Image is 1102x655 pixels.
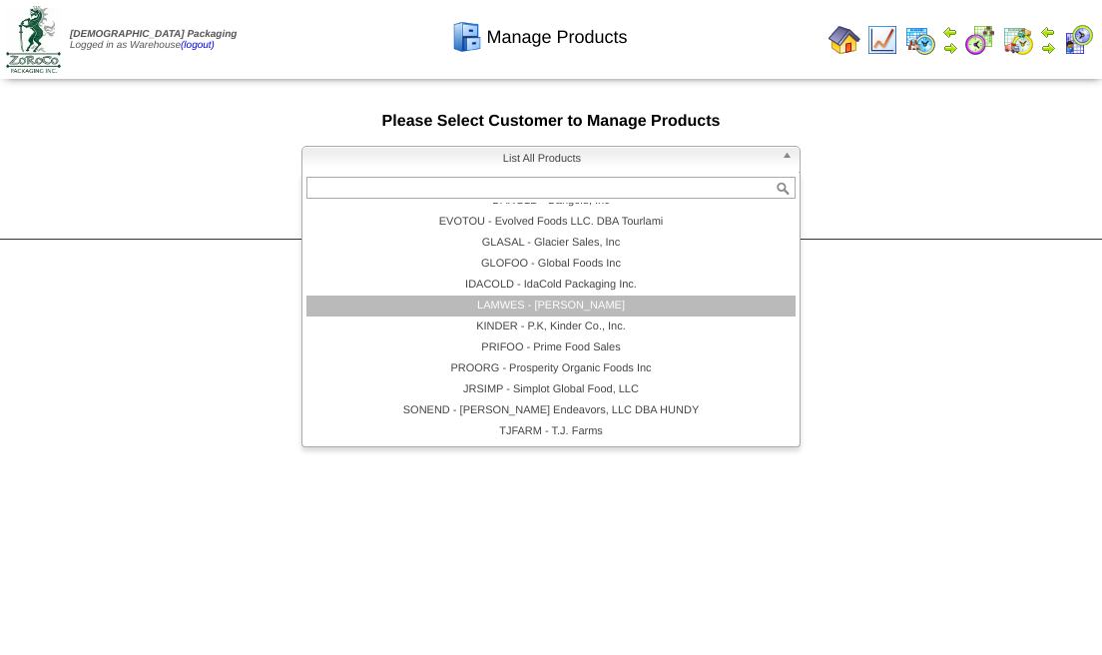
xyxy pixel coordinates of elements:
span: Manage Products [486,27,627,48]
li: GLOFOO - Global Foods Inc [306,254,796,275]
li: JRSIMP - Simplot Global Food, LLC [306,379,796,400]
img: arrowright.gif [1040,40,1056,56]
img: zoroco-logo-small.webp [6,6,61,73]
li: SONEND - [PERSON_NAME] Endeavors, LLC DBA HUNDY [306,400,796,421]
li: PRIFOO - Prime Food Sales [306,337,796,358]
a: (logout) [181,40,215,51]
li: KINDER - P.K, Kinder Co., Inc. [306,317,796,337]
img: calendarprod.gif [904,24,936,56]
span: List All Products [310,147,774,171]
span: [DEMOGRAPHIC_DATA] Packaging [70,29,237,40]
li: PROORG - Prosperity Organic Foods Inc [306,358,796,379]
img: line_graph.gif [866,24,898,56]
img: arrowleft.gif [942,24,958,40]
li: TJFARM - T.J. Farms [306,421,796,442]
img: calendarblend.gif [964,24,996,56]
span: Please Select Customer to Manage Products [382,113,721,130]
img: arrowright.gif [942,40,958,56]
li: LAMWES - [PERSON_NAME] [306,296,796,317]
li: IDACOLD - IdaCold Packaging Inc. [306,275,796,296]
img: cabinet.gif [451,21,483,53]
img: arrowleft.gif [1040,24,1056,40]
span: Logged in as Warehouse [70,29,237,51]
img: calendarcustomer.gif [1062,24,1094,56]
li: EVOTOU - Evolved Foods LLC. DBA Tourlami [306,212,796,233]
img: calendarinout.gif [1002,24,1034,56]
li: GLASAL - Glacier Sales, Inc [306,233,796,254]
